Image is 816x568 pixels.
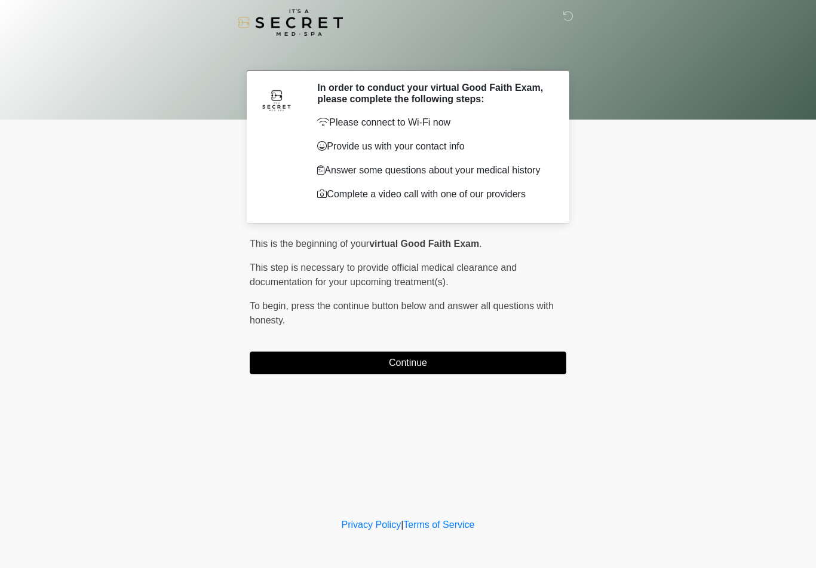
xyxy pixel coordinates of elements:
[250,301,554,325] span: press the continue button below and answer all questions with honesty.
[403,520,474,530] a: Terms of Service
[238,9,343,36] img: It's A Secret Med Spa Logo
[317,115,548,130] p: Please connect to Wi-Fi now
[479,239,481,249] span: .
[241,43,575,65] h1: ‎ ‎
[250,239,369,249] span: This is the beginning of your
[259,82,295,118] img: Agent Avatar
[317,139,548,154] p: Provide us with your contact info
[317,187,548,201] p: Complete a video call with one of our providers
[369,239,479,249] strong: virtual Good Faith Exam
[317,82,548,105] h2: In order to conduct your virtual Good Faith Exam, please complete the following steps:
[342,520,401,530] a: Privacy Policy
[250,301,291,311] span: To begin,
[401,520,403,530] a: |
[250,352,566,374] button: Continue
[250,262,517,287] span: This step is necessary to provide official medical clearance and documentation for your upcoming ...
[317,163,548,178] p: Answer some questions about your medical history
